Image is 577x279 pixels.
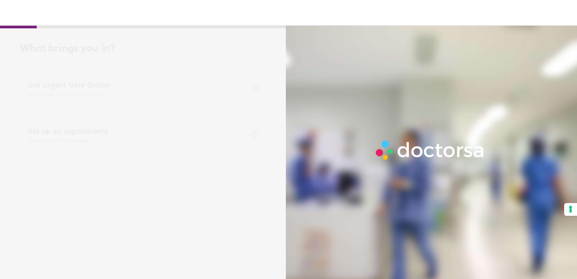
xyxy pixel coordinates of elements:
[373,137,488,163] img: Logo-Doctorsa-trans-White-partial-flat.png
[28,81,247,98] span: Get Urgent Care Online
[28,91,247,98] span: Immediate primary care, 24/7
[28,138,247,144] span: Same day or later needs
[28,127,247,144] span: Set up an appointment
[20,43,268,54] div: What brings you in?
[564,203,577,216] button: Your consent preferences for tracking technologies
[251,130,260,139] span: help
[251,84,260,93] span: help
